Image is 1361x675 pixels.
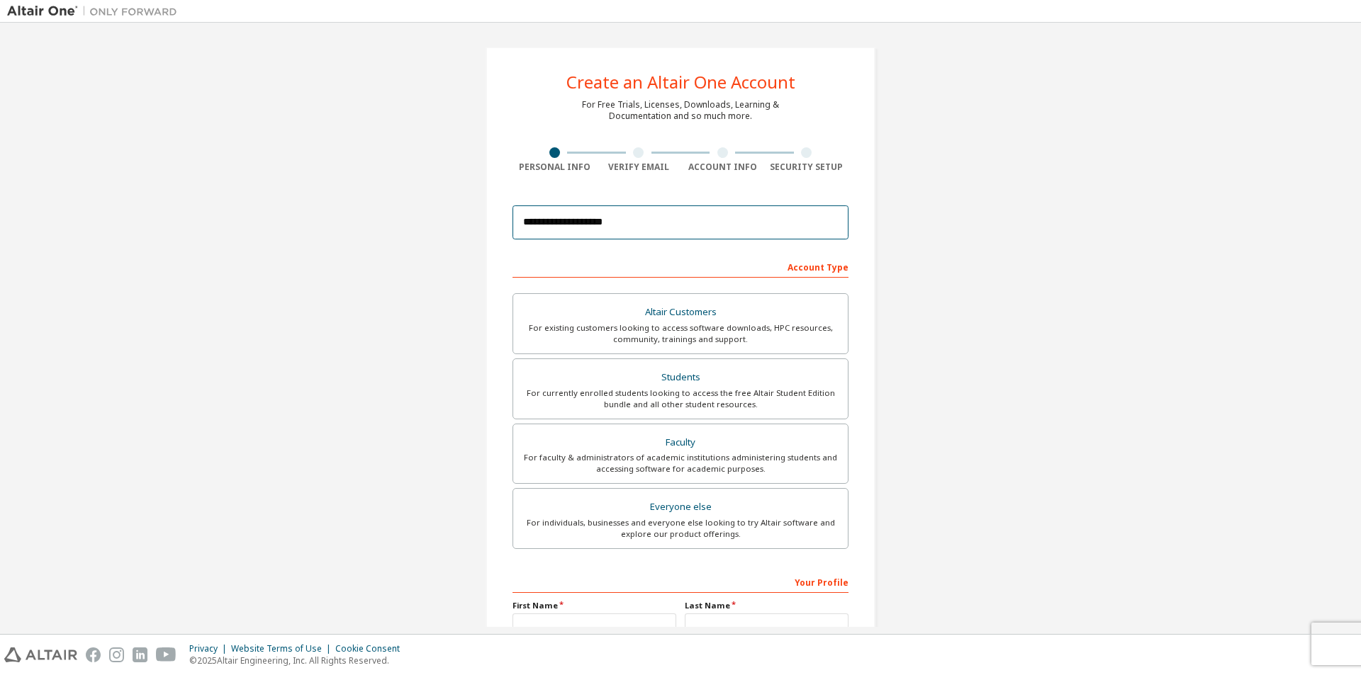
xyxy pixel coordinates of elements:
div: Security Setup [765,161,849,173]
p: © 2025 Altair Engineering, Inc. All Rights Reserved. [189,654,408,667]
div: For faculty & administrators of academic institutions administering students and accessing softwa... [522,452,839,475]
div: Account Info [680,161,765,173]
div: Faculty [522,433,839,453]
label: First Name [513,600,676,611]
div: For currently enrolled students looking to access the free Altair Student Edition bundle and all ... [522,387,839,410]
img: altair_logo.svg [4,647,77,662]
div: Your Profile [513,570,848,593]
img: instagram.svg [109,647,124,662]
img: Altair One [7,4,184,18]
img: youtube.svg [156,647,177,662]
img: facebook.svg [86,647,101,662]
div: Cookie Consent [335,643,408,654]
div: Create an Altair One Account [566,74,795,91]
div: For Free Trials, Licenses, Downloads, Learning & Documentation and so much more. [582,99,779,122]
div: Account Type [513,255,848,278]
div: For individuals, businesses and everyone else looking to try Altair software and explore our prod... [522,517,839,540]
div: For existing customers looking to access software downloads, HPC resources, community, trainings ... [522,322,839,345]
div: Altair Customers [522,302,839,322]
div: Privacy [189,643,231,654]
div: Verify Email [597,161,681,173]
div: Personal Info [513,161,597,173]
div: Everyone else [522,497,839,517]
label: Last Name [685,600,848,611]
div: Students [522,368,839,387]
div: Website Terms of Use [231,643,335,654]
img: linkedin.svg [133,647,147,662]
